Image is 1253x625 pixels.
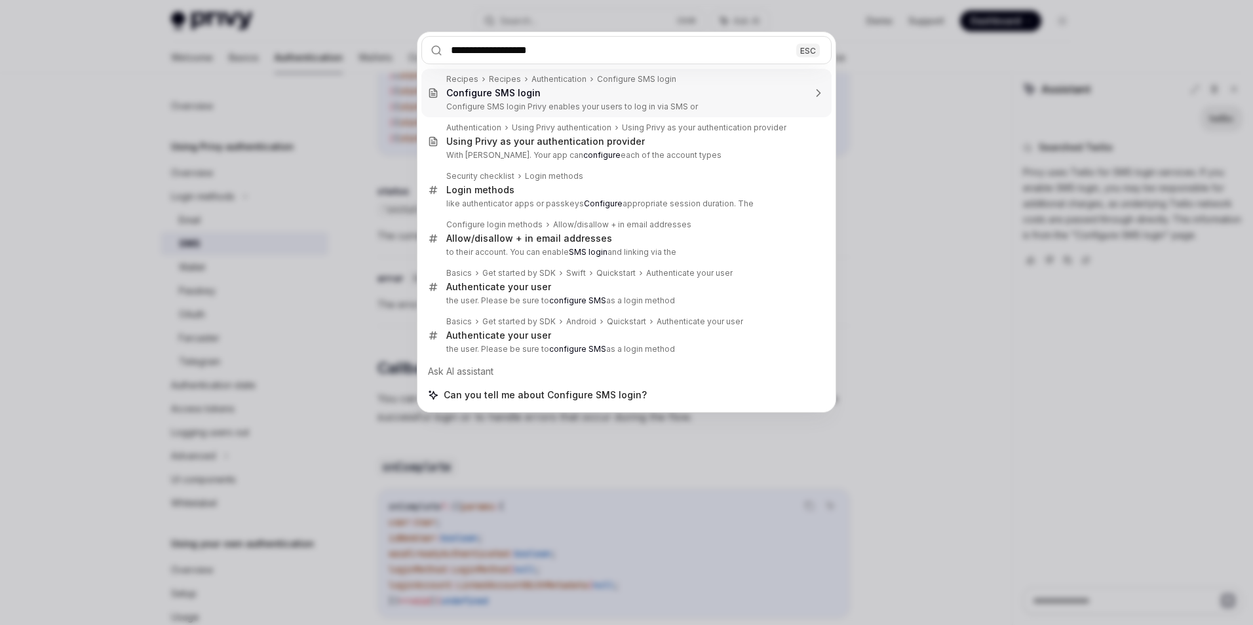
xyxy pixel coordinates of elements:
b: Configure [584,199,623,208]
b: configure [583,150,621,160]
b: Configure SMS login [446,87,541,98]
div: Allow/disallow + in email addresses [553,219,691,230]
b: configure SMS [549,295,606,305]
div: Security checklist [446,171,514,181]
div: Recipes [489,74,521,85]
p: Configure SMS login Privy enables your users to log in via SMS or [446,102,804,112]
div: Authenticate your user [446,330,551,341]
div: Get started by SDK [482,268,556,278]
div: Recipes [446,74,478,85]
div: Authentication [446,123,501,133]
span: Can you tell me about Configure SMS login? [444,388,647,402]
div: Allow/disallow + in email addresses [446,233,612,244]
div: Authenticate your user [657,316,743,327]
div: Configure SMS login [597,74,676,85]
div: Using Privy as your authentication provider [622,123,786,133]
div: Authenticate your user [446,281,551,293]
div: ESC [796,43,820,57]
div: Ask AI assistant [421,360,832,383]
div: Using Privy authentication [512,123,611,133]
div: Login methods [446,184,514,196]
div: Android [566,316,596,327]
div: Authenticate your user [646,268,733,278]
div: Basics [446,316,472,327]
b: SMS login [569,247,607,257]
p: With [PERSON_NAME]. Your app can each of the account types [446,150,804,161]
div: Quickstart [607,316,646,327]
div: Swift [566,268,586,278]
div: Login methods [525,171,583,181]
div: Configure login methods [446,219,543,230]
div: Using Privy as your authentication provider [446,136,645,147]
p: like authenticator apps or passkeys appropriate session duration. The [446,199,804,209]
div: Basics [446,268,472,278]
div: Get started by SDK [482,316,556,327]
p: the user. Please be sure to as a login method [446,344,804,354]
div: Quickstart [596,268,636,278]
b: configure SMS [549,344,606,354]
div: Authentication [531,74,587,85]
p: to their account. You can enable and linking via the [446,247,804,257]
p: the user. Please be sure to as a login method [446,295,804,306]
